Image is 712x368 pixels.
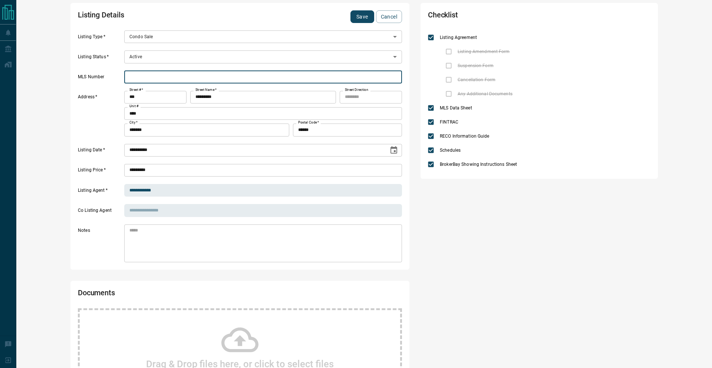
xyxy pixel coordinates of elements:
[78,10,272,23] h2: Listing Details
[78,34,122,43] label: Listing Type
[386,143,401,158] button: Choose date, selected date is Sep 15, 2025
[78,147,122,157] label: Listing Date
[78,167,122,177] label: Listing Price
[428,10,561,23] h2: Checklist
[456,62,495,69] span: Suspension Form
[298,120,319,125] label: Postal Code
[78,288,272,301] h2: Documents
[124,30,402,43] div: Condo Sale
[438,161,519,168] span: BrokerBay Showing Instructions Sheet
[129,104,139,109] label: Unit #
[438,119,460,125] span: FINTRAC
[78,227,122,262] label: Notes
[124,50,402,63] div: Active
[78,54,122,63] label: Listing Status
[78,207,122,217] label: Co Listing Agent
[438,147,462,154] span: Schedules
[456,76,497,83] span: Cancellation Form
[456,48,511,55] span: Listing Amendment Form
[78,187,122,197] label: Listing Agent
[438,133,491,139] span: RECO Information Guide
[376,10,402,23] button: Cancel
[438,105,474,111] span: MLS Data Sheet
[129,88,143,92] label: Street #
[78,94,122,136] label: Address
[78,74,122,83] label: MLS Number
[195,88,217,92] label: Street Name
[438,34,479,41] span: Listing Agreement
[129,120,138,125] label: City
[350,10,374,23] button: Save
[456,91,514,97] span: Any Additional Documents
[345,88,368,92] label: Street Direction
